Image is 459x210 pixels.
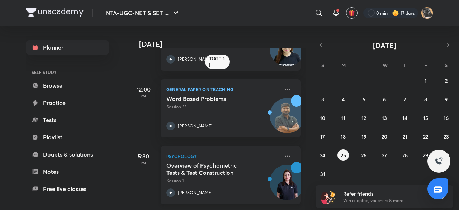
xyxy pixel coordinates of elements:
p: [PERSON_NAME] [178,123,213,129]
button: August 4, 2025 [337,93,349,105]
button: [DATE] [326,40,443,50]
a: Doubts & solutions [26,147,109,162]
a: Company Logo [26,8,84,18]
abbr: August 16, 2025 [444,115,449,121]
button: August 9, 2025 [440,93,452,105]
h5: Word Based Problems [166,95,256,102]
abbr: August 17, 2025 [320,133,325,140]
a: Playlist [26,130,109,144]
abbr: Thursday [403,62,406,69]
button: August 8, 2025 [420,93,431,105]
button: August 26, 2025 [358,149,370,161]
abbr: August 11, 2025 [341,115,345,121]
p: Win a laptop, vouchers & more [343,197,431,204]
abbr: August 7, 2025 [404,96,406,103]
abbr: Saturday [445,62,448,69]
button: avatar [346,7,358,19]
abbr: August 22, 2025 [423,133,428,140]
abbr: Friday [424,62,427,69]
abbr: August 5, 2025 [363,96,365,103]
abbr: August 10, 2025 [320,115,325,121]
a: Browse [26,78,109,93]
p: [PERSON_NAME] [178,190,213,196]
img: Avatar [270,169,304,203]
button: August 19, 2025 [358,131,370,142]
abbr: August 3, 2025 [321,96,324,103]
button: August 14, 2025 [399,112,411,123]
abbr: Tuesday [363,62,365,69]
button: August 28, 2025 [399,149,411,161]
button: August 27, 2025 [379,149,390,161]
button: August 30, 2025 [440,149,452,161]
button: August 13, 2025 [379,112,390,123]
button: August 7, 2025 [399,93,411,105]
abbr: August 27, 2025 [382,152,387,159]
button: August 17, 2025 [317,131,328,142]
button: August 12, 2025 [358,112,370,123]
button: August 23, 2025 [440,131,452,142]
abbr: Wednesday [383,62,388,69]
button: August 21, 2025 [399,131,411,142]
abbr: August 1, 2025 [425,77,427,84]
button: August 2, 2025 [440,75,452,86]
p: [PERSON_NAME] [178,56,213,62]
img: Company Logo [26,8,84,17]
img: streak [392,9,399,17]
abbr: August 23, 2025 [444,133,449,140]
button: NTA-UGC-NET & SET ... [101,6,184,20]
button: August 31, 2025 [317,168,328,179]
abbr: August 18, 2025 [341,133,346,140]
abbr: August 31, 2025 [320,171,325,177]
button: August 24, 2025 [317,149,328,161]
a: Tests [26,113,109,127]
button: August 11, 2025 [337,112,349,123]
button: August 3, 2025 [317,93,328,105]
abbr: August 28, 2025 [402,152,408,159]
p: PM [129,160,158,165]
h5: 5:30 [129,152,158,160]
img: Avatar [270,102,304,136]
abbr: Sunday [321,62,324,69]
img: referral [321,190,336,204]
abbr: August 9, 2025 [445,96,448,103]
img: Pankaj Dagar [421,7,433,19]
abbr: August 6, 2025 [383,96,386,103]
abbr: August 4, 2025 [342,96,345,103]
abbr: August 29, 2025 [423,152,428,159]
h5: Overview of Psychometric Tests & Test Construction [166,162,256,176]
h5: 12:00 [129,85,158,94]
a: Notes [26,164,109,179]
p: Session 33 [166,104,279,110]
button: August 18, 2025 [337,131,349,142]
button: August 25, 2025 [337,149,349,161]
abbr: August 15, 2025 [423,115,428,121]
abbr: August 2, 2025 [445,77,448,84]
img: Avatar [270,35,304,70]
p: Session 1 [166,178,279,184]
p: General Paper on Teaching [166,85,279,94]
span: [DATE] [373,41,396,50]
abbr: August 20, 2025 [382,133,387,140]
h6: SELF STUDY [26,66,109,78]
abbr: August 14, 2025 [402,115,407,121]
p: Psychology [166,152,279,160]
button: August 6, 2025 [379,93,390,105]
abbr: August 13, 2025 [382,115,387,121]
abbr: August 8, 2025 [424,96,427,103]
a: Practice [26,95,109,110]
abbr: August 12, 2025 [361,115,366,121]
abbr: August 21, 2025 [403,133,407,140]
abbr: August 30, 2025 [443,152,449,159]
abbr: August 25, 2025 [341,152,346,159]
h4: [DATE] [139,40,308,48]
p: PM [129,94,158,98]
button: August 29, 2025 [420,149,431,161]
a: Free live classes [26,182,109,196]
img: ttu [435,157,443,165]
a: Planner [26,40,109,55]
button: August 22, 2025 [420,131,431,142]
button: August 1, 2025 [420,75,431,86]
img: avatar [349,10,355,16]
abbr: August 24, 2025 [320,152,325,159]
button: August 16, 2025 [440,112,452,123]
